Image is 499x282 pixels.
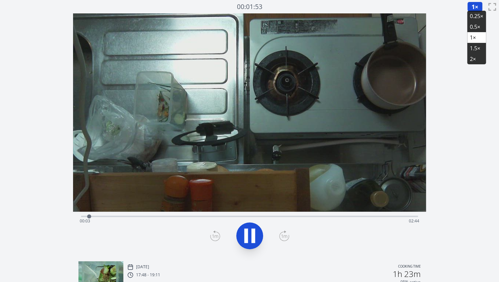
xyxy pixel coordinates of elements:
a: 00:01:53 [237,2,262,12]
span: 00:03 [80,218,90,224]
p: [DATE] [136,264,149,270]
li: 1.5× [467,43,486,54]
li: 2× [467,54,486,64]
li: 0.25× [467,11,486,21]
button: 1× [467,2,483,12]
li: 0.5× [467,21,486,32]
h2: 1h 23m [393,270,421,278]
p: Cooking time [398,264,421,270]
span: 02:44 [409,218,419,224]
li: 1× [467,32,486,43]
p: 17:48 - 19:11 [136,272,160,278]
span: 1 [472,3,475,11]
